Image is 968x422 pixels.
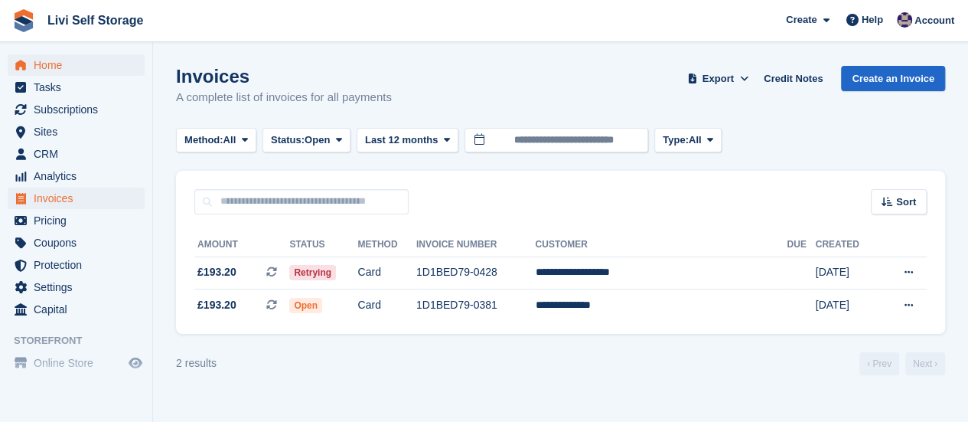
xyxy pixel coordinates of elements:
a: menu [8,352,145,374]
nav: Page [856,352,948,375]
a: Previous [859,352,899,375]
a: menu [8,165,145,187]
a: Livi Self Storage [41,8,149,33]
a: menu [8,210,145,231]
th: Amount [194,233,289,257]
span: Storefront [14,333,152,348]
span: £193.20 [197,264,236,280]
span: Open [289,298,322,313]
h1: Invoices [176,66,392,87]
th: Due [787,233,815,257]
p: A complete list of invoices for all payments [176,89,392,106]
a: Preview store [126,354,145,372]
span: Capital [34,299,125,320]
a: Create an Invoice [841,66,945,91]
td: [DATE] [816,257,880,290]
a: menu [8,254,145,276]
a: Next [905,352,945,375]
span: Open [305,132,330,148]
th: Created [816,233,880,257]
td: 1D1BED79-0428 [416,257,536,290]
span: Create [786,12,816,28]
a: menu [8,188,145,209]
span: All [223,132,236,148]
a: menu [8,99,145,120]
td: Card [357,290,416,322]
button: Export [684,66,751,91]
span: CRM [34,143,125,165]
span: Retrying [289,265,336,280]
span: Export [702,71,734,87]
a: Credit Notes [758,66,829,91]
a: menu [8,121,145,142]
span: Help [862,12,883,28]
a: menu [8,232,145,254]
td: Card [357,257,416,290]
span: £193.20 [197,297,236,313]
button: Last 12 months [357,128,458,153]
button: Status: Open [262,128,350,153]
span: Invoices [34,188,125,209]
span: Status: [271,132,305,148]
img: Jim [897,12,912,28]
span: Home [34,54,125,76]
span: Pricing [34,210,125,231]
span: Analytics [34,165,125,187]
div: 2 results [176,355,217,371]
span: Protection [34,254,125,276]
span: Coupons [34,232,125,254]
td: 1D1BED79-0381 [416,290,536,322]
span: Type: [663,132,689,148]
button: Method: All [176,128,256,153]
th: Method [357,233,416,257]
span: Subscriptions [34,99,125,120]
th: Invoice Number [416,233,536,257]
a: menu [8,143,145,165]
a: menu [8,276,145,298]
a: menu [8,77,145,98]
button: Type: All [654,128,722,153]
span: Last 12 months [365,132,438,148]
span: Sort [896,195,916,210]
span: Settings [34,276,125,298]
th: Status [289,233,357,257]
td: [DATE] [816,290,880,322]
a: menu [8,299,145,320]
span: Online Store [34,352,125,374]
a: menu [8,54,145,76]
span: Tasks [34,77,125,98]
img: stora-icon-8386f47178a22dfd0bd8f6a31ec36ba5ce8667c1dd55bd0f319d3a0aa187defe.svg [12,9,35,32]
span: All [689,132,702,148]
th: Customer [535,233,787,257]
span: Account [914,13,954,28]
span: Method: [184,132,223,148]
span: Sites [34,121,125,142]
